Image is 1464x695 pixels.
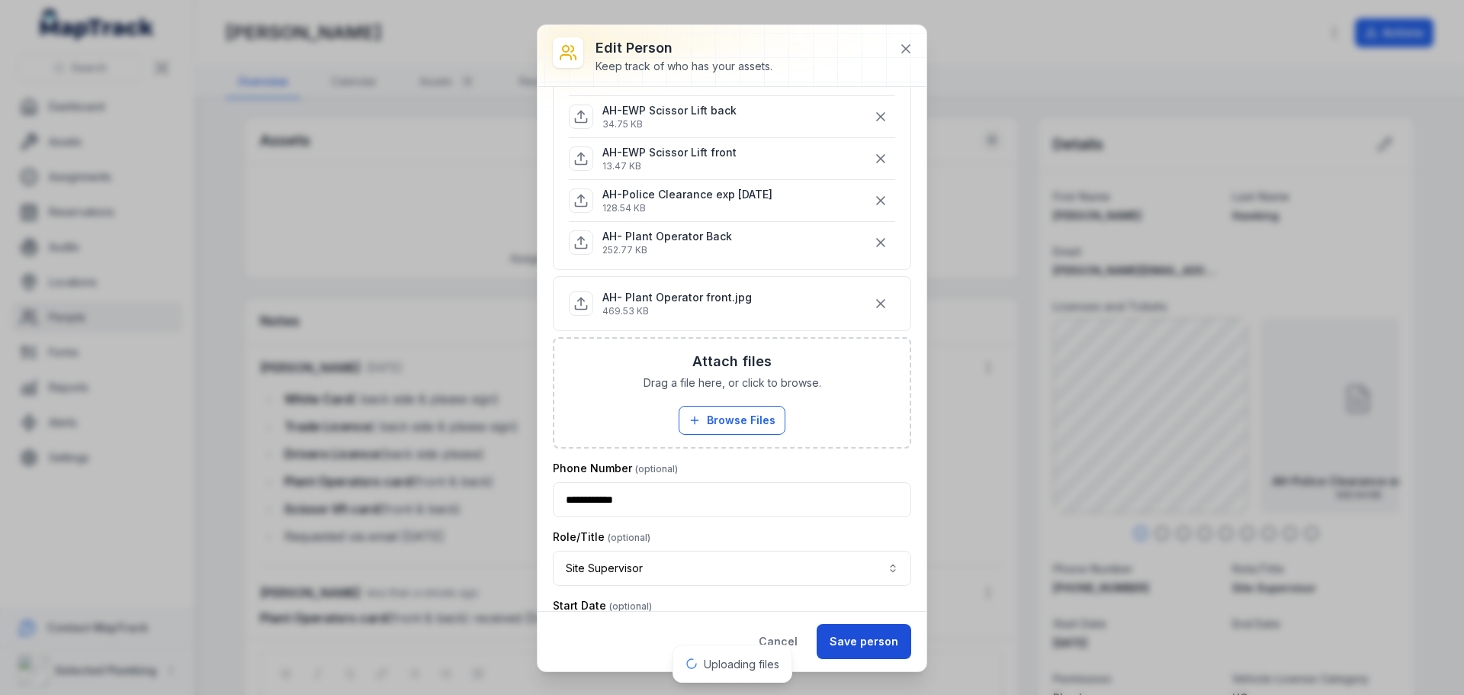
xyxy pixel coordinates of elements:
[602,244,732,256] p: 252.77 KB
[692,351,772,372] h3: Attach files
[817,624,911,659] button: Save person
[602,290,752,305] p: AH- Plant Operator front.jpg
[746,624,811,659] button: Cancel
[602,118,737,130] p: 34.75 KB
[602,229,732,244] p: AH- Plant Operator Back
[602,145,737,160] p: AH-EWP Scissor Lift front
[596,59,772,74] div: Keep track of who has your assets.
[553,598,652,613] label: Start Date
[602,187,772,202] p: AH-Police Clearance exp [DATE]
[644,375,821,391] span: Drag a file here, or click to browse.
[602,103,737,118] p: AH-EWP Scissor Lift back
[596,37,772,59] h3: Edit person
[704,658,779,671] span: Uploading files
[553,529,650,545] label: Role/Title
[553,551,911,586] button: Site Supervisor
[602,305,752,317] p: 469.53 KB
[679,406,785,435] button: Browse Files
[553,461,678,476] label: Phone Number
[602,160,737,172] p: 13.47 KB
[602,202,772,214] p: 128.54 KB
